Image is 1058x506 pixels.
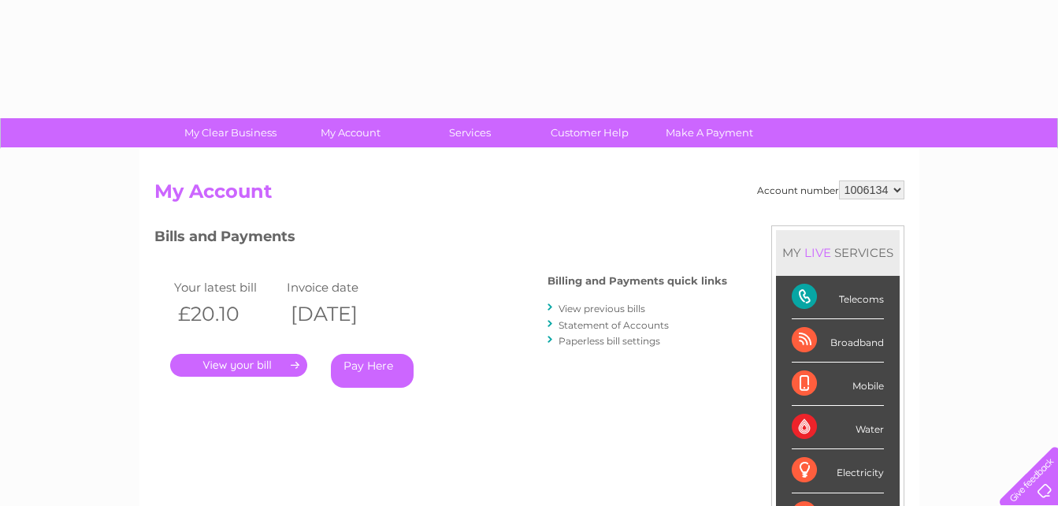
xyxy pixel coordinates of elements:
h4: Billing and Payments quick links [548,275,727,287]
div: Electricity [792,449,884,493]
th: [DATE] [283,298,396,330]
a: View previous bills [559,303,645,314]
h3: Bills and Payments [154,225,727,253]
a: . [170,354,307,377]
td: Invoice date [283,277,396,298]
a: Pay Here [331,354,414,388]
h2: My Account [154,180,904,210]
div: Telecoms [792,276,884,319]
div: Broadband [792,319,884,363]
a: Statement of Accounts [559,319,669,331]
div: Water [792,406,884,449]
a: My Account [285,118,415,147]
a: Customer Help [525,118,655,147]
a: Services [405,118,535,147]
td: Your latest bill [170,277,284,298]
div: Account number [757,180,904,199]
div: LIVE [801,245,834,260]
a: My Clear Business [165,118,295,147]
div: MY SERVICES [776,230,900,275]
div: Mobile [792,363,884,406]
a: Paperless bill settings [559,335,660,347]
th: £20.10 [170,298,284,330]
a: Make A Payment [644,118,774,147]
